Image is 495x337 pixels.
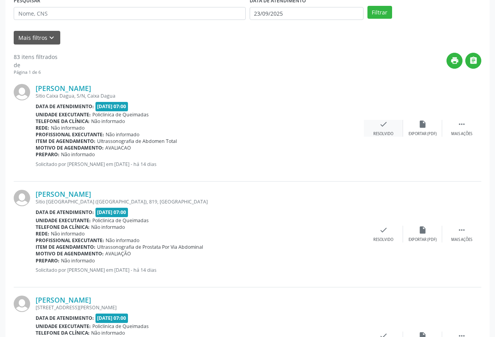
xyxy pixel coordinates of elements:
[36,138,95,144] b: Item de agendamento:
[14,190,30,206] img: img
[451,237,472,242] div: Mais ações
[451,131,472,137] div: Mais ações
[36,103,94,110] b: Data de atendimento:
[91,330,125,336] span: Não informado
[418,120,427,128] i: insert_drive_file
[36,151,59,158] b: Preparo:
[36,93,364,99] div: Sitio Caixa Dagua, S/N, Caixa Dagua
[373,131,393,137] div: Resolvido
[36,230,49,237] b: Rede:
[92,323,149,330] span: Policlinica de Queimadas
[469,56,478,65] i: 
[36,111,91,118] b: Unidade executante:
[105,250,131,257] span: AVALIAÇÃO
[106,237,139,244] span: Não informado
[14,84,30,100] img: img
[91,118,125,125] span: Não informado
[457,120,466,128] i: 
[36,267,364,273] p: Solicitado por [PERSON_NAME] em [DATE] - há 14 dias
[14,31,60,45] button: Mais filtroskeyboard_arrow_down
[14,53,58,61] div: 83 itens filtrados
[14,61,58,69] div: de
[97,138,177,144] span: Ultrassonografia de Abdomen Total
[36,296,91,304] a: [PERSON_NAME]
[91,224,125,230] span: Não informado
[14,69,58,76] div: Página 1 de 6
[36,190,91,198] a: [PERSON_NAME]
[61,257,95,264] span: Não informado
[446,53,463,69] button: print
[92,111,149,118] span: Policlinica de Queimadas
[14,296,30,312] img: img
[409,131,437,137] div: Exportar (PDF)
[36,209,94,216] b: Data de atendimento:
[36,304,364,311] div: [STREET_ADDRESS][PERSON_NAME]
[51,125,85,131] span: Não informado
[373,237,393,242] div: Resolvido
[106,131,139,138] span: Não informado
[36,244,95,250] b: Item de agendamento:
[97,244,203,250] span: Ultrassonografia de Prostata Por Via Abdominal
[36,84,91,93] a: [PERSON_NAME]
[51,230,85,237] span: Não informado
[14,7,246,20] input: Nome, CNS
[409,237,437,242] div: Exportar (PDF)
[61,151,95,158] span: Não informado
[36,118,90,125] b: Telefone da clínica:
[36,131,104,138] b: Profissional executante:
[36,315,94,321] b: Data de atendimento:
[450,56,459,65] i: print
[36,161,364,168] p: Solicitado por [PERSON_NAME] em [DATE] - há 14 dias
[367,6,392,19] button: Filtrar
[465,53,481,69] button: 
[95,314,128,323] span: [DATE] 07:00
[36,237,104,244] b: Profissional executante:
[36,125,49,131] b: Rede:
[36,250,104,257] b: Motivo de agendamento:
[379,226,388,234] i: check
[36,257,59,264] b: Preparo:
[36,330,90,336] b: Telefone da clínica:
[95,102,128,111] span: [DATE] 07:00
[95,208,128,217] span: [DATE] 07:00
[92,217,149,224] span: Policlinica de Queimadas
[47,34,56,42] i: keyboard_arrow_down
[105,144,131,151] span: AVALIACAO
[36,198,364,205] div: Sitio [GEOGRAPHIC_DATA] ([GEOGRAPHIC_DATA]), 819, [GEOGRAPHIC_DATA]
[379,120,388,128] i: check
[250,7,364,20] input: Selecione um intervalo
[418,226,427,234] i: insert_drive_file
[36,144,104,151] b: Motivo de agendamento:
[36,323,91,330] b: Unidade executante:
[457,226,466,234] i: 
[36,217,91,224] b: Unidade executante:
[36,224,90,230] b: Telefone da clínica:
